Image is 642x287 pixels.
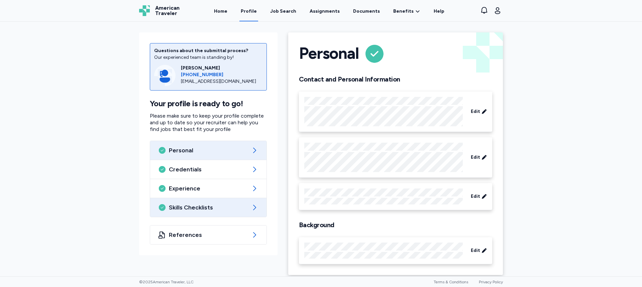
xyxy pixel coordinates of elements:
[150,99,267,109] h1: Your profile is ready to go!
[299,75,492,84] h2: Contact and Personal Information
[393,8,414,15] span: Benefits
[169,165,248,173] span: Credentials
[239,1,258,21] a: Profile
[393,8,420,15] a: Benefits
[299,92,492,132] div: Edit
[169,203,248,211] span: Skills Checklists
[169,184,248,192] span: Experience
[139,279,194,285] span: © 2025 American Traveler, LLC
[471,193,480,200] span: Edit
[181,71,262,78] a: [PHONE_NUMBER]
[471,154,480,161] span: Edit
[169,146,248,154] span: Personal
[155,5,180,16] span: American Traveler
[299,237,492,264] div: Edit
[270,8,296,15] div: Job Search
[299,221,492,229] h2: Background
[299,137,492,178] div: Edit
[154,65,176,86] img: Consultant
[154,47,262,54] div: Questions about the submittal process?
[169,231,248,239] span: References
[471,247,480,254] span: Edit
[479,280,503,284] a: Privacy Policy
[154,54,262,61] div: Our experienced team is standing by!
[150,113,267,133] p: Please make sure to keep your profile complete and up to date so your recruiter can help you find...
[299,43,358,64] h1: Personal
[181,65,262,71] div: [PERSON_NAME]
[434,280,468,284] a: Terms & Conditions
[471,108,480,115] span: Edit
[299,183,492,210] div: Edit
[181,78,262,85] div: [EMAIL_ADDRESS][DOMAIN_NAME]
[139,5,150,16] img: Logo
